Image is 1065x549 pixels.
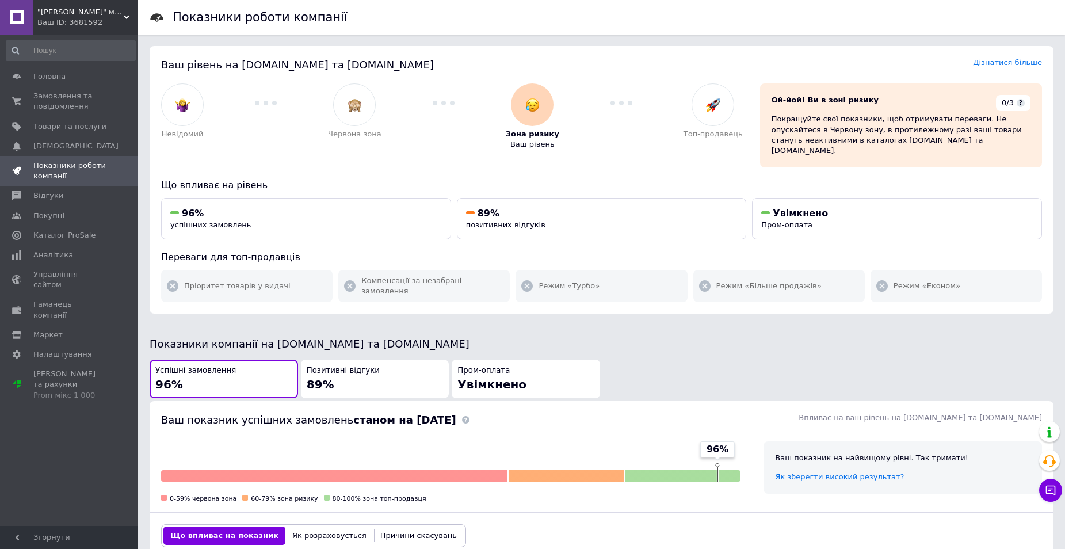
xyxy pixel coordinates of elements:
span: Режим «Економ» [894,281,960,291]
span: Головна [33,71,66,82]
div: Покращуйте свої показники, щоб отримувати переваги. Не опускайтеся в Червону зону, в протилежному... [772,114,1030,156]
img: :woman-shrugging: [175,98,190,112]
button: Чат з покупцем [1039,479,1062,502]
button: Пром-оплатаУвімкнено [452,360,600,398]
span: успішних замовлень [170,220,251,229]
span: 0-59% червона зона [170,495,236,502]
span: Увімкнено [773,208,828,219]
span: 96% [707,443,728,456]
div: Prom мікс 1 000 [33,390,106,401]
span: Пром-оплата [457,365,510,376]
span: Каталог ProSale [33,230,96,241]
span: 89% [307,378,334,391]
span: [DEMOGRAPHIC_DATA] [33,141,119,151]
span: Увімкнено [457,378,526,391]
span: Топ-продавець [684,129,743,139]
span: Ваш показник успішних замовлень [161,414,456,426]
span: Успішні замовлення [155,365,236,376]
span: Управління сайтом [33,269,106,290]
span: Показники роботи компанії [33,161,106,181]
span: Товари та послуги [33,121,106,132]
span: Режим «Турбо» [539,281,600,291]
span: 89% [478,208,499,219]
img: :rocket: [706,98,720,112]
span: Невідомий [162,129,204,139]
span: Червона зона [328,129,381,139]
span: Ваш рівень [510,139,555,150]
span: Впливає на ваш рівень на [DOMAIN_NAME] та [DOMAIN_NAME] [799,413,1042,422]
a: Як зберегти високий результат? [775,472,904,481]
h1: Показники роботи компанії [173,10,348,24]
span: позитивних відгуків [466,220,545,229]
span: Переваги для топ-продавців [161,251,300,262]
span: Покупці [33,211,64,221]
img: :disappointed_relieved: [525,98,540,112]
span: "ЗАРІНА" магазин спортивного взуття [37,7,124,17]
span: Ваш рівень на [DOMAIN_NAME] та [DOMAIN_NAME] [161,59,434,71]
span: Маркет [33,330,63,340]
span: Пром-оплата [761,220,812,229]
span: Замовлення та повідомлення [33,91,106,112]
span: Налаштування [33,349,92,360]
span: Пріоритет товарів у видачі [184,281,291,291]
span: Що впливає на рівень [161,180,268,190]
span: Ой-йой! Ви в зоні ризику [772,96,879,104]
span: 96% [155,378,183,391]
span: Відгуки [33,190,63,201]
button: Успішні замовлення96% [150,360,298,398]
span: [PERSON_NAME] та рахунки [33,369,106,401]
b: станом на [DATE] [353,414,456,426]
div: 0/3 [996,95,1030,111]
input: Пошук [6,40,136,61]
div: Ваш ID: 3681592 [37,17,138,28]
button: Як розраховується [285,527,373,545]
span: Гаманець компанії [33,299,106,320]
span: Позитивні відгуки [307,365,380,376]
span: 80-100% зона топ-продавця [333,495,426,502]
img: :see_no_evil: [348,98,362,112]
span: Показники компанії на [DOMAIN_NAME] та [DOMAIN_NAME] [150,338,469,350]
span: Режим «Більше продажів» [716,281,822,291]
button: Що впливає на показник [163,527,285,545]
button: Причини скасувань [373,527,464,545]
button: УвімкненоПром-оплата [752,198,1042,240]
button: Позитивні відгуки89% [301,360,449,398]
span: 96% [182,208,204,219]
div: Ваш показник на найвищому рівні. Так тримати! [775,453,1030,463]
span: Зона ризику [506,129,559,139]
span: ? [1017,99,1025,107]
span: Аналітика [33,250,73,260]
a: Дізнатися більше [973,58,1042,67]
span: 60-79% зона ризику [251,495,318,502]
button: 96%успішних замовлень [161,198,451,240]
button: 89%позитивних відгуків [457,198,747,240]
span: Компенсації за незабрані замовлення [361,276,504,296]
